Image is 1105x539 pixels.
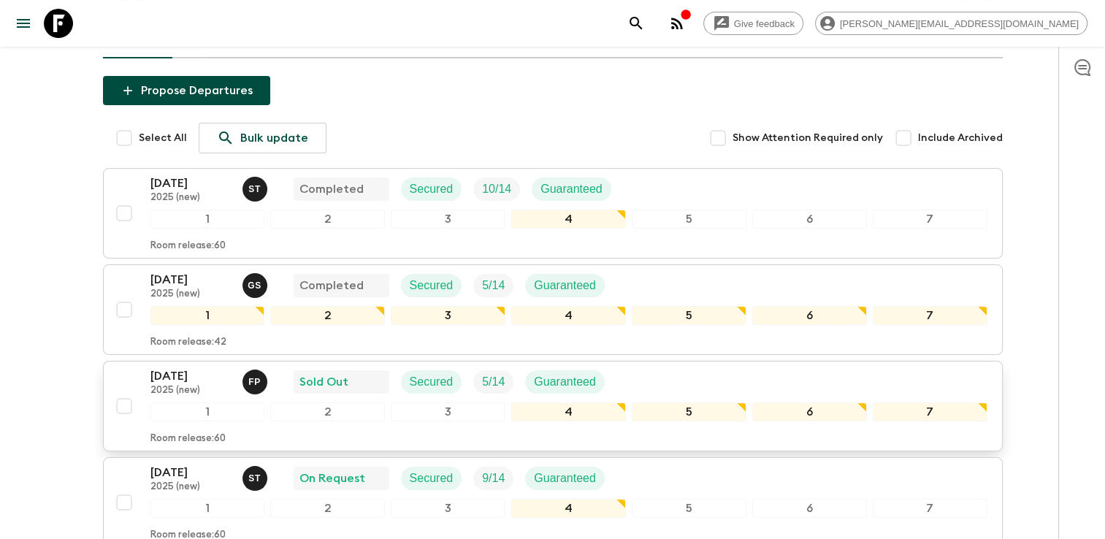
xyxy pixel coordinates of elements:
[240,129,308,147] p: Bulk update
[299,180,364,198] p: Completed
[752,402,867,421] div: 6
[410,180,454,198] p: Secured
[815,12,1087,35] div: [PERSON_NAME][EMAIL_ADDRESS][DOMAIN_NAME]
[873,306,987,325] div: 7
[832,18,1087,29] span: [PERSON_NAME][EMAIL_ADDRESS][DOMAIN_NAME]
[401,370,462,394] div: Secured
[534,373,596,391] p: Guaranteed
[473,467,513,490] div: Trip Fill
[534,277,596,294] p: Guaranteed
[473,177,520,201] div: Trip Fill
[150,402,265,421] div: 1
[482,470,505,487] p: 9 / 14
[150,464,231,481] p: [DATE]
[150,306,265,325] div: 1
[270,210,385,229] div: 2
[242,374,270,386] span: Federico Poletti
[410,373,454,391] p: Secured
[150,240,226,252] p: Room release: 60
[248,376,261,388] p: F P
[150,385,231,397] p: 2025 (new)
[199,123,326,153] a: Bulk update
[242,466,270,491] button: ST
[873,499,987,518] div: 7
[473,274,513,297] div: Trip Fill
[534,470,596,487] p: Guaranteed
[511,402,626,421] div: 4
[103,361,1003,451] button: [DATE]2025 (new)Federico PolettiSold OutSecuredTrip FillGuaranteed1234567Room release:60
[752,210,867,229] div: 6
[150,192,231,204] p: 2025 (new)
[391,306,505,325] div: 3
[150,271,231,288] p: [DATE]
[632,210,746,229] div: 5
[511,499,626,518] div: 4
[622,9,651,38] button: search adventures
[242,278,270,289] span: Gianluca Savarino
[139,131,187,145] span: Select All
[918,131,1003,145] span: Include Archived
[150,433,226,445] p: Room release: 60
[703,12,803,35] a: Give feedback
[632,402,746,421] div: 5
[242,470,270,482] span: Simona Timpanaro
[540,180,603,198] p: Guaranteed
[299,373,348,391] p: Sold Out
[401,467,462,490] div: Secured
[401,274,462,297] div: Secured
[752,306,867,325] div: 6
[482,373,505,391] p: 5 / 14
[401,177,462,201] div: Secured
[270,402,385,421] div: 2
[473,370,513,394] div: Trip Fill
[270,306,385,325] div: 2
[482,180,511,198] p: 10 / 14
[726,18,803,29] span: Give feedback
[150,499,265,518] div: 1
[103,76,270,105] button: Propose Departures
[242,370,270,394] button: FP
[391,210,505,229] div: 3
[299,277,364,294] p: Completed
[632,306,746,325] div: 5
[242,181,270,193] span: Simona Timpanaro
[103,168,1003,259] button: [DATE]2025 (new)Simona TimpanaroCompletedSecuredTrip FillGuaranteed1234567Room release:60
[103,264,1003,355] button: [DATE]2025 (new)Gianluca SavarinoCompletedSecuredTrip FillGuaranteed1234567Room release:42
[150,175,231,192] p: [DATE]
[150,481,231,493] p: 2025 (new)
[391,402,505,421] div: 3
[511,306,626,325] div: 4
[150,288,231,300] p: 2025 (new)
[733,131,883,145] span: Show Attention Required only
[248,473,261,484] p: S T
[752,499,867,518] div: 6
[391,499,505,518] div: 3
[873,210,987,229] div: 7
[9,9,38,38] button: menu
[150,337,226,348] p: Room release: 42
[511,210,626,229] div: 4
[150,367,231,385] p: [DATE]
[873,402,987,421] div: 7
[482,277,505,294] p: 5 / 14
[410,470,454,487] p: Secured
[299,470,365,487] p: On Request
[150,210,265,229] div: 1
[632,499,746,518] div: 5
[270,499,385,518] div: 2
[410,277,454,294] p: Secured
